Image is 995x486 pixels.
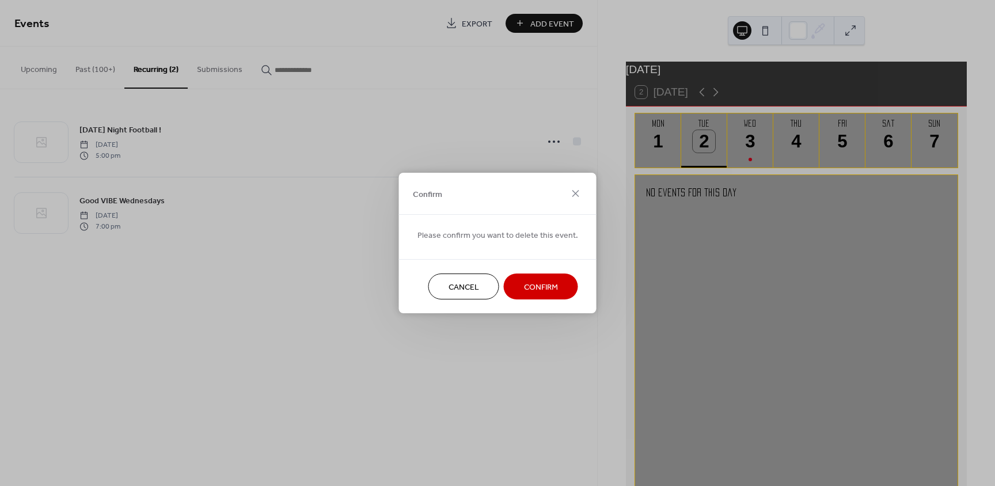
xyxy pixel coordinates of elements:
[524,282,558,294] span: Confirm
[504,274,578,299] button: Confirm
[417,230,578,242] span: Please confirm you want to delete this event.
[413,188,442,200] span: Confirm
[449,282,479,294] span: Cancel
[428,274,499,299] button: Cancel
